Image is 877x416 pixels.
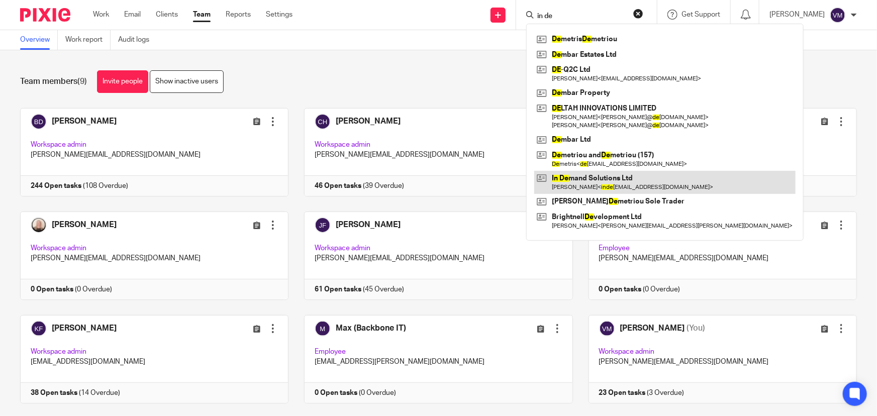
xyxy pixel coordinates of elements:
a: Settings [266,10,293,20]
a: Team [193,10,211,20]
img: svg%3E [830,7,846,23]
h1: Team members [20,76,87,87]
input: Search [536,12,627,21]
a: Reports [226,10,251,20]
button: Clear [633,9,643,19]
a: Show inactive users [150,70,224,93]
a: Overview [20,30,58,50]
a: Clients [156,10,178,20]
span: Get Support [681,11,720,18]
a: Work [93,10,109,20]
a: Invite people [97,70,148,93]
a: Audit logs [118,30,157,50]
a: Email [124,10,141,20]
img: Pixie [20,8,70,22]
span: (9) [77,77,87,85]
a: Work report [65,30,111,50]
p: [PERSON_NAME] [769,10,825,20]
